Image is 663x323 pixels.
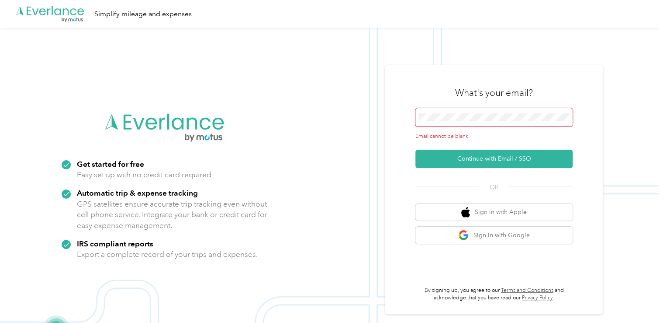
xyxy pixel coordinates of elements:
[458,230,469,241] img: google logo
[415,133,573,140] div: Email cannot be blank
[77,199,268,231] p: GPS satellites ensure accurate trip tracking even without cell phone service. Integrate your bank...
[415,204,573,221] button: apple logoSign in with Apple
[77,188,198,197] strong: Automatic trip & expense tracking
[415,227,573,244] button: google logoSign in with Google
[94,9,192,20] div: Simplify mileage and expenses
[461,207,470,218] img: apple logo
[455,87,533,99] h3: What's your email?
[77,249,258,260] p: Export a complete record of your trips and expenses.
[77,159,144,169] strong: Get started for free
[77,169,211,180] p: Easy set up with no credit card required
[77,239,153,248] strong: IRS compliant reports
[479,183,509,192] span: OR
[415,150,573,168] button: Continue with Email / SSO
[522,295,553,301] a: Privacy Policy
[501,287,553,294] a: Terms and Conditions
[415,287,573,302] p: By signing up, you agree to our and acknowledge that you have read our .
